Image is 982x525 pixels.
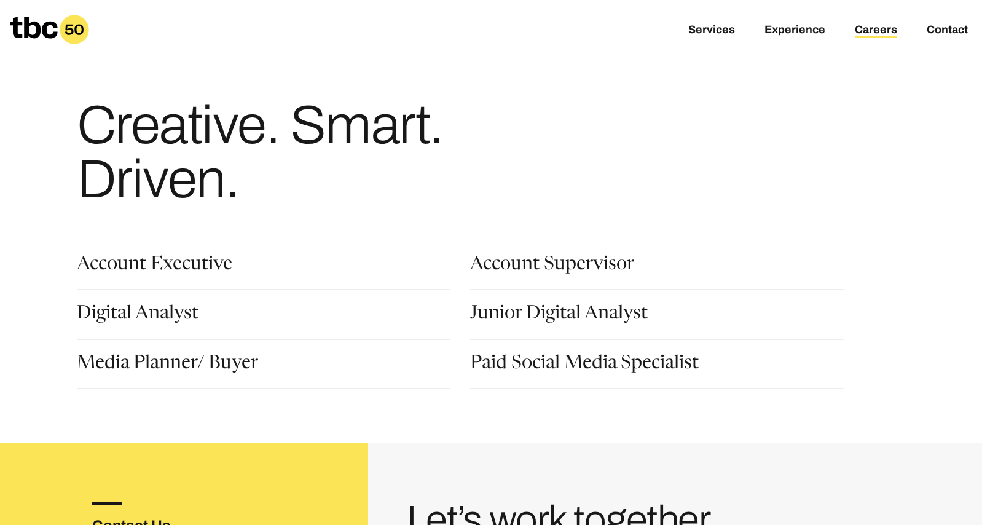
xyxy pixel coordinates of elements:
[10,15,89,44] a: Homepage
[764,23,825,38] a: Experience
[855,23,897,38] a: Careers
[77,98,549,207] h1: Creative. Smart. Driven.
[927,23,968,38] a: Contact
[77,256,232,277] a: Account Executive
[470,355,699,376] a: Paid Social Media Specialist
[77,355,258,376] a: Media Planner/ Buyer
[688,23,735,38] a: Services
[77,305,198,326] a: Digital Analyst
[470,305,648,326] a: Junior Digital Analyst
[470,256,634,277] a: Account Supervisor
